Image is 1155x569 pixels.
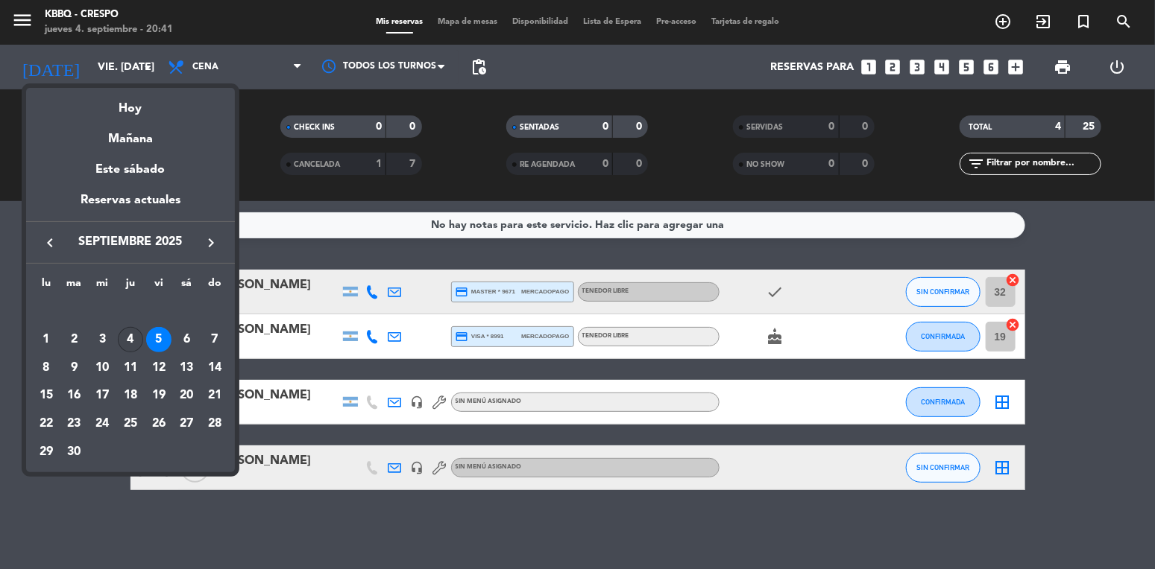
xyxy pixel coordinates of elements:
[174,383,199,408] div: 20
[41,234,59,252] i: keyboard_arrow_left
[32,410,60,438] td: 22 de septiembre de 2025
[116,382,145,410] td: 18 de septiembre de 2025
[60,410,89,438] td: 23 de septiembre de 2025
[60,325,89,354] td: 2 de septiembre de 2025
[32,325,60,354] td: 1 de septiembre de 2025
[60,275,89,298] th: martes
[202,411,227,436] div: 28
[89,355,115,381] div: 10
[172,382,201,410] td: 20 de septiembre de 2025
[201,275,229,298] th: domingo
[34,327,59,352] div: 1
[62,411,87,436] div: 23
[174,411,199,436] div: 27
[146,383,171,408] div: 19
[146,355,171,381] div: 12
[172,354,201,382] td: 13 de septiembre de 2025
[26,118,235,149] div: Mañana
[34,383,59,408] div: 15
[202,234,220,252] i: keyboard_arrow_right
[146,411,171,436] div: 26
[201,325,229,354] td: 7 de septiembre de 2025
[89,383,115,408] div: 17
[145,275,173,298] th: viernes
[118,383,143,408] div: 18
[116,275,145,298] th: jueves
[198,233,224,252] button: keyboard_arrow_right
[118,411,143,436] div: 25
[88,275,116,298] th: miércoles
[26,88,235,118] div: Hoy
[172,325,201,354] td: 6 de septiembre de 2025
[116,325,145,354] td: 4 de septiembre de 2025
[172,410,201,438] td: 27 de septiembre de 2025
[34,355,59,381] div: 8
[174,327,199,352] div: 6
[88,354,116,382] td: 10 de septiembre de 2025
[88,410,116,438] td: 24 de septiembre de 2025
[201,382,229,410] td: 21 de septiembre de 2025
[89,411,115,436] div: 24
[118,327,143,352] div: 4
[62,355,87,381] div: 9
[118,355,143,381] div: 11
[145,410,173,438] td: 26 de septiembre de 2025
[62,383,87,408] div: 16
[60,438,89,466] td: 30 de septiembre de 2025
[202,355,227,381] div: 14
[32,297,229,325] td: SEP.
[202,383,227,408] div: 21
[34,439,59,465] div: 29
[32,438,60,466] td: 29 de septiembre de 2025
[88,325,116,354] td: 3 de septiembre de 2025
[116,410,145,438] td: 25 de septiembre de 2025
[146,327,171,352] div: 5
[145,382,173,410] td: 19 de septiembre de 2025
[34,411,59,436] div: 22
[202,327,227,352] div: 7
[26,191,235,221] div: Reservas actuales
[63,232,198,252] span: septiembre 2025
[32,275,60,298] th: lunes
[89,327,115,352] div: 3
[32,354,60,382] td: 8 de septiembre de 2025
[60,382,89,410] td: 16 de septiembre de 2025
[62,439,87,465] div: 30
[201,410,229,438] td: 28 de septiembre de 2025
[145,325,173,354] td: 5 de septiembre de 2025
[145,354,173,382] td: 12 de septiembre de 2025
[32,382,60,410] td: 15 de septiembre de 2025
[201,354,229,382] td: 14 de septiembre de 2025
[88,382,116,410] td: 17 de septiembre de 2025
[116,354,145,382] td: 11 de septiembre de 2025
[26,149,235,191] div: Este sábado
[62,327,87,352] div: 2
[60,354,89,382] td: 9 de septiembre de 2025
[174,355,199,381] div: 13
[172,275,201,298] th: sábado
[37,233,63,252] button: keyboard_arrow_left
